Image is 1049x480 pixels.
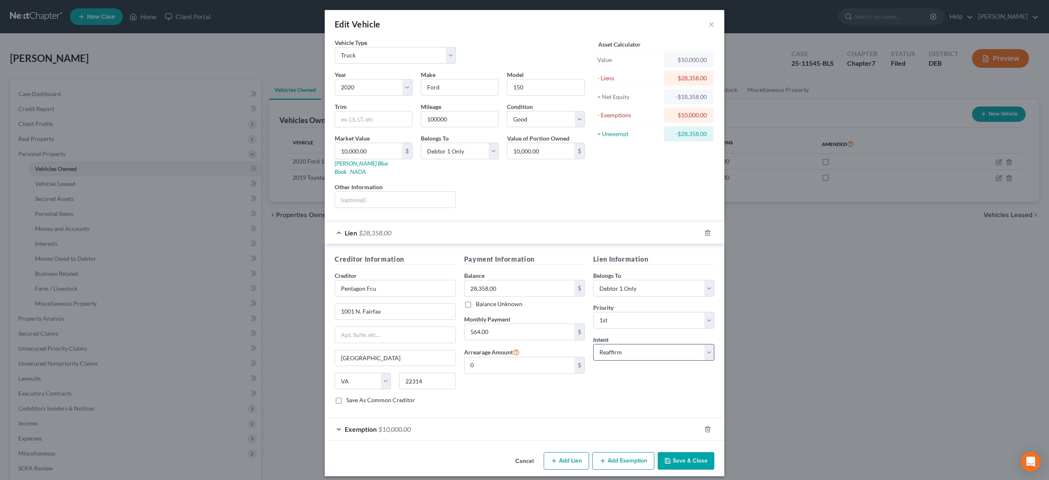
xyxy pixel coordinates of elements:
a: NADA [350,168,366,175]
input: Enter address... [335,304,455,319]
span: Belongs To [421,135,449,142]
span: Make [421,71,435,78]
div: $ [574,143,584,159]
input: (optional) [335,192,455,208]
button: Cancel [509,453,540,470]
label: Other Information [335,183,383,191]
span: Creditor [335,272,357,279]
input: 0.00 [507,143,574,159]
input: Enter city... [335,350,455,366]
div: $ [574,324,584,340]
label: Value of Portion Owned [507,134,569,143]
h5: Creditor Information [335,254,456,265]
a: [PERSON_NAME] Blue Book [335,160,388,175]
span: $10,000.00 [378,425,411,433]
input: 0.00 [465,324,575,340]
input: ex. Nissan [421,79,498,95]
div: $28,358.00 [671,74,707,82]
div: $ [402,143,412,159]
button: Add Lien [544,452,589,470]
input: ex. LS, LT, etc [335,111,412,127]
label: Monthly Payment [464,315,510,324]
input: ex. Altima [507,79,584,95]
span: Lien [345,229,357,237]
button: × [708,19,714,29]
label: Balance [464,271,485,280]
label: Trim [335,102,347,111]
div: - Liens [597,74,660,82]
label: Mileage [421,102,441,111]
label: Asset Calculator [598,40,641,49]
input: Search creditor by name... [335,280,456,297]
div: = Unexempt [597,130,660,138]
span: Priority [593,304,614,311]
h5: Payment Information [464,254,585,265]
input: Enter zip... [399,373,455,389]
label: Condition [507,102,533,111]
label: Save As Common Creditor [346,396,415,404]
div: Edit Vehicle [335,18,380,30]
div: - Exemptions [597,111,660,119]
h5: Lien Information [593,254,714,265]
div: = Net Equity [597,93,660,101]
label: Balance Unknown [476,300,522,308]
div: Open Intercom Messenger [1021,452,1041,472]
div: $ [574,280,584,296]
span: Belongs To [593,272,621,279]
input: 0.00 [335,143,402,159]
div: $10,000.00 [671,111,707,119]
label: Vehicle Type [335,38,367,47]
span: $28,358.00 [359,229,391,237]
span: Exemption [345,425,377,433]
div: $10,000.00 [671,56,707,64]
label: Arrearage Amount [464,347,520,357]
div: -$28,358.00 [671,130,707,138]
label: Model [507,70,524,79]
button: Save & Close [658,452,714,470]
input: 0.00 [465,280,575,296]
button: Add Exemption [592,452,654,470]
label: Intent [593,335,609,344]
input: -- [421,111,498,127]
div: $ [574,357,584,373]
div: Value [597,56,660,64]
label: Year [335,70,346,79]
input: 0.00 [465,357,575,373]
label: Market Value [335,134,370,143]
input: Apt, Suite, etc... [335,327,455,343]
div: -$18,358.00 [671,93,707,101]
